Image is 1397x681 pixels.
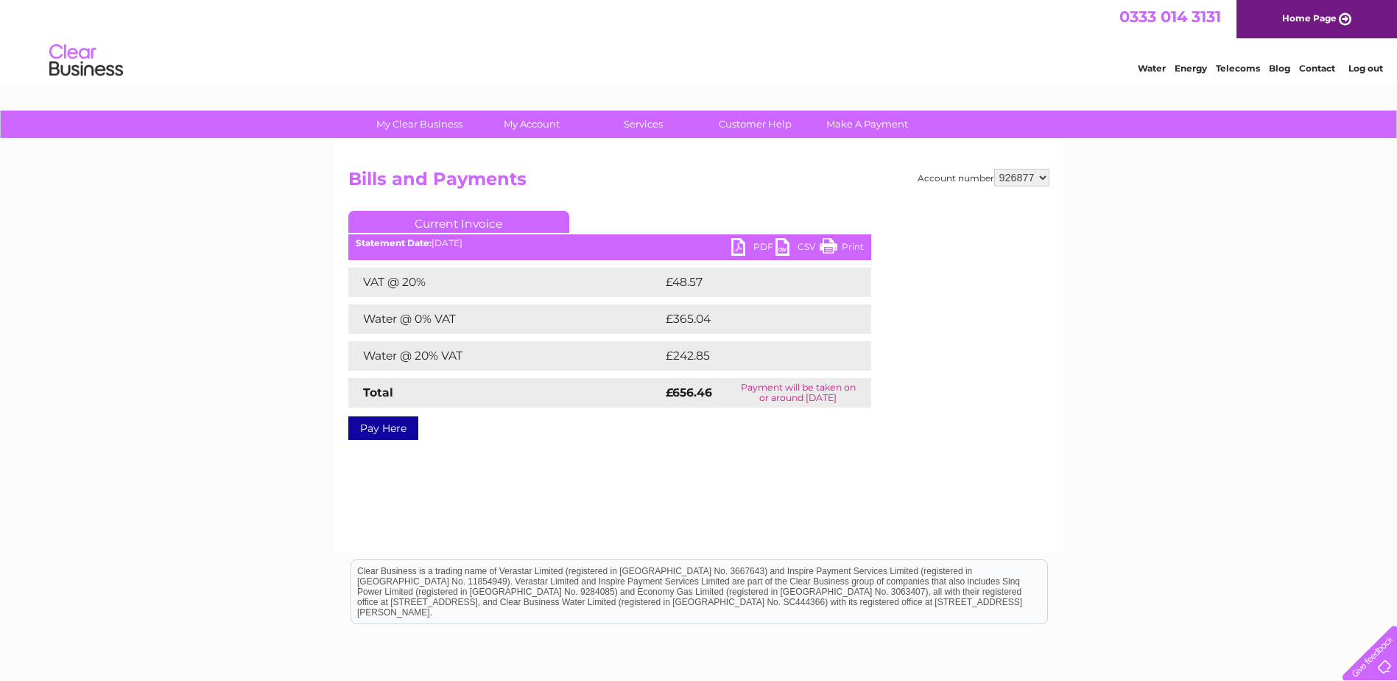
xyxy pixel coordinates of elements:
[1348,63,1383,74] a: Log out
[348,416,418,440] a: Pay Here
[471,111,592,138] a: My Account
[806,111,928,138] a: Make A Payment
[731,238,775,259] a: PDF
[359,111,480,138] a: My Clear Business
[348,268,662,297] td: VAT @ 20%
[49,38,124,83] img: logo.png
[351,8,1047,71] div: Clear Business is a trading name of Verastar Limited (registered in [GEOGRAPHIC_DATA] No. 3667643...
[363,385,393,399] strong: Total
[1216,63,1260,74] a: Telecoms
[918,169,1049,186] div: Account number
[694,111,816,138] a: Customer Help
[348,238,871,248] div: [DATE]
[1138,63,1166,74] a: Water
[1175,63,1207,74] a: Energy
[1119,7,1221,26] a: 0333 014 3131
[820,238,864,259] a: Print
[1299,63,1335,74] a: Contact
[348,341,662,371] td: Water @ 20% VAT
[356,237,432,248] b: Statement Date:
[1269,63,1290,74] a: Blog
[583,111,704,138] a: Services
[666,385,712,399] strong: £656.46
[348,211,569,233] a: Current Invoice
[662,268,841,297] td: £48.57
[348,304,662,334] td: Water @ 0% VAT
[348,169,1049,197] h2: Bills and Payments
[725,378,870,408] td: Payment will be taken on or around [DATE]
[662,304,845,334] td: £365.04
[662,341,845,371] td: £242.85
[775,238,820,259] a: CSV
